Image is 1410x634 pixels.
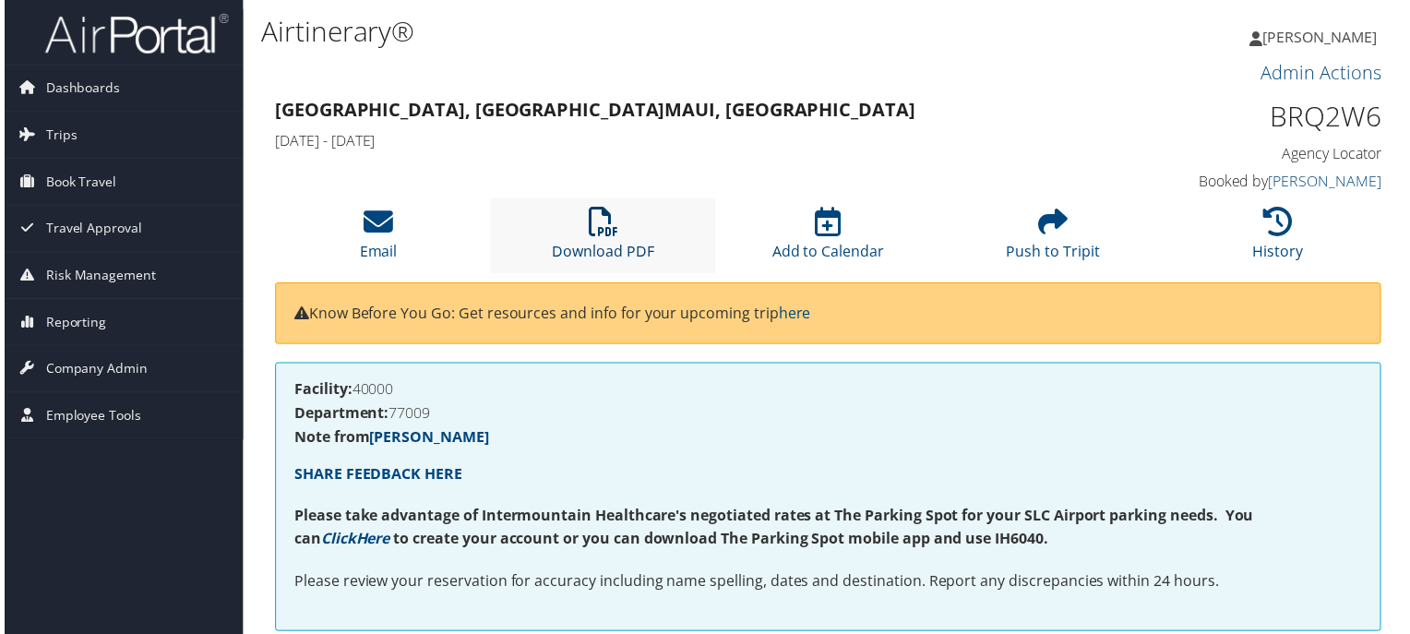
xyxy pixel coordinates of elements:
[1266,27,1380,47] span: [PERSON_NAME]
[292,405,387,425] strong: Department:
[42,254,152,300] span: Risk Management
[367,429,487,449] a: [PERSON_NAME]
[292,304,1366,328] p: Know Before You Go: Get resources and info for your upcoming trip
[1128,98,1385,137] h1: BRQ2W6
[1128,144,1385,164] h4: Agency Locator
[292,408,1366,423] h4: 77009
[42,66,116,112] span: Dashboards
[772,219,885,263] a: Add to Calendar
[1128,172,1385,192] h4: Booked by
[292,466,460,486] a: SHARE FEEDBACK HERE
[42,207,138,253] span: Travel Approval
[1272,172,1385,192] a: [PERSON_NAME]
[42,160,113,206] span: Book Travel
[1256,219,1307,263] a: History
[42,395,137,441] span: Employee Tools
[1253,9,1399,65] a: [PERSON_NAME]
[292,381,350,401] strong: Facility:
[551,219,653,263] a: Download PDF
[1264,61,1385,86] a: Admin Actions
[292,384,1366,399] h4: 40000
[357,219,395,263] a: Email
[391,532,1050,552] strong: to create your account or you can download The Parking Spot mobile app and use IH6040.
[272,98,916,123] strong: [GEOGRAPHIC_DATA], [GEOGRAPHIC_DATA] Maui, [GEOGRAPHIC_DATA]
[1008,219,1102,263] a: Push to Tripit
[41,12,225,55] img: airportal-logo.png
[42,113,73,159] span: Trips
[292,508,1257,553] strong: Please take advantage of Intermountain Healthcare's negotiated rates at The Parking Spot for your...
[292,573,1366,597] p: Please review your reservation for accuracy including name spelling, dates and destination. Repor...
[353,532,388,552] a: Here
[258,12,1019,51] h1: Airtinerary®
[42,301,102,347] span: Reporting
[272,131,1100,151] h4: [DATE] - [DATE]
[292,429,487,449] strong: Note from
[42,348,144,394] span: Company Admin
[318,532,353,552] a: Click
[779,305,811,325] a: here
